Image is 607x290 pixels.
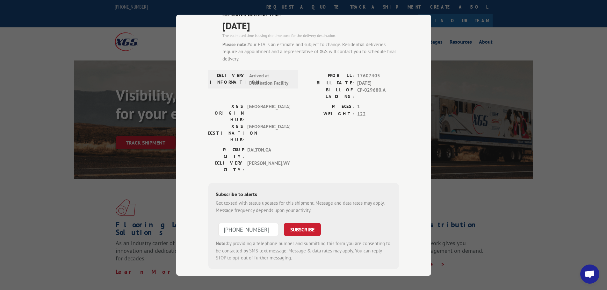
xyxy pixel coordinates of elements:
[222,18,399,32] span: [DATE]
[284,223,321,236] button: SUBSCRIBE
[208,146,244,160] label: PICKUP CITY:
[208,103,244,123] label: XGS ORIGIN HUB:
[357,87,399,100] span: CP-029680.A
[304,103,354,110] label: PIECES:
[247,160,290,173] span: [PERSON_NAME] , WY
[357,79,399,87] span: [DATE]
[357,110,399,117] span: 122
[222,11,399,18] label: ESTIMATED DELIVERY TIME:
[216,240,392,262] div: by providing a telephone number and submitting this form you are consenting to be contacted by SM...
[218,223,279,236] input: Phone Number
[222,41,248,47] strong: Please note:
[208,160,244,173] label: DELIVERY CITY:
[216,200,392,214] div: Get texted with status updates for this shipment. Message and data rates may apply. Message frequ...
[357,103,399,110] span: 1
[208,123,244,143] label: XGS DESTINATION HUB:
[247,123,290,143] span: [GEOGRAPHIC_DATA]
[580,265,599,284] div: Open chat
[304,79,354,87] label: BILL DATE:
[304,110,354,117] label: WEIGHT:
[216,190,392,200] div: Subscribe to alerts
[247,146,290,160] span: DALTON , GA
[247,103,290,123] span: [GEOGRAPHIC_DATA]
[222,41,399,62] div: Your ETA is an estimate and subject to change. Residential deliveries require an appointment and ...
[357,72,399,80] span: 17607405
[249,72,292,87] span: Arrived at Destination Facility
[216,240,227,246] strong: Note:
[210,72,246,87] label: DELIVERY INFORMATION:
[304,87,354,100] label: BILL OF LADING:
[304,72,354,80] label: PROBILL:
[222,32,399,38] div: The estimated time is using the time zone for the delivery destination.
